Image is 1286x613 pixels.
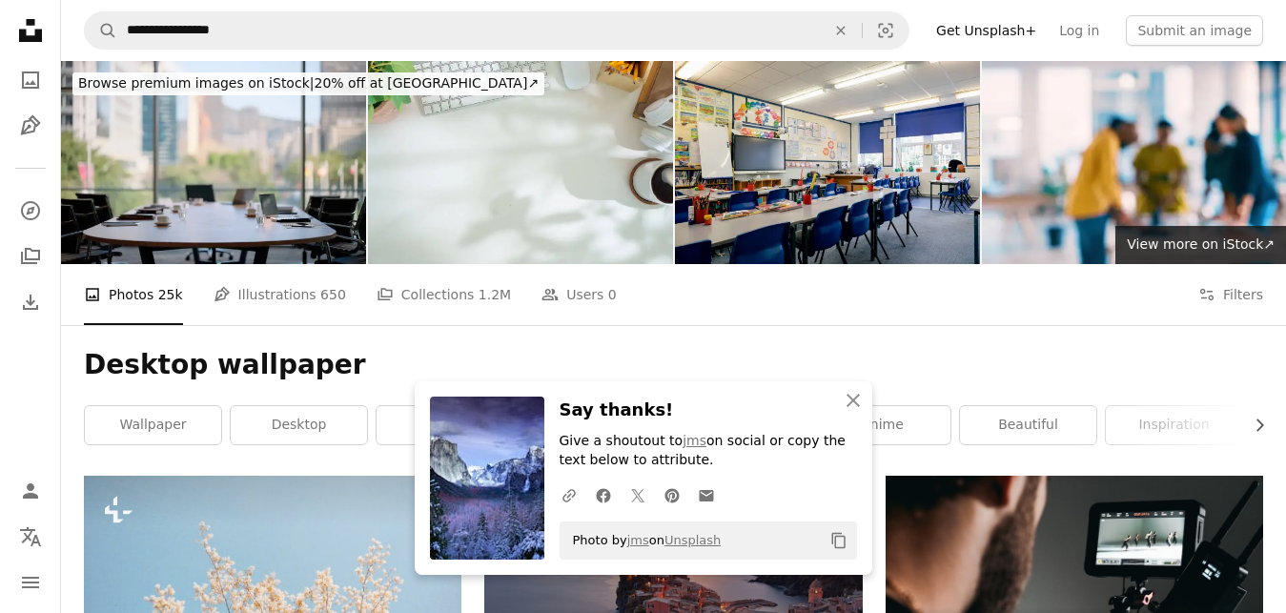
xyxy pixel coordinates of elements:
button: Menu [11,563,50,602]
a: Download History [11,283,50,321]
a: Get Unsplash+ [925,15,1048,46]
a: Browse premium images on iStock|20% off at [GEOGRAPHIC_DATA]↗ [61,61,556,107]
a: desktop [231,406,367,444]
button: Visual search [863,12,908,49]
a: jms [627,533,649,547]
button: Clear [820,12,862,49]
button: Search Unsplash [85,12,117,49]
span: Photo by on [563,525,722,556]
img: Empty Classroom [675,61,980,264]
span: View more on iStock ↗ [1127,236,1275,252]
a: wallpaper [85,406,221,444]
a: Unsplash [664,533,721,547]
button: Filters [1198,264,1263,325]
a: jms [683,433,706,448]
a: Share over email [689,476,724,514]
a: Share on Pinterest [655,476,689,514]
a: Users 0 [541,264,617,325]
button: scroll list to the right [1242,406,1263,444]
a: Log in / Sign up [11,472,50,510]
span: 1.2M [479,284,511,305]
a: beautiful [960,406,1096,444]
a: Illustrations 650 [214,264,346,325]
h1: Desktop wallpaper [84,348,1263,382]
a: Explore [11,192,50,230]
button: Submit an image [1126,15,1263,46]
p: Give a shoutout to on social or copy the text below to attribute. [560,432,857,470]
h3: Say thanks! [560,397,857,424]
img: Top view white office desk with keyboard, coffee cup, headphone and stationery. [368,61,673,264]
a: anime [814,406,950,444]
span: 650 [320,284,346,305]
a: Log in [1048,15,1111,46]
form: Find visuals sitewide [84,11,909,50]
a: inspiration [1106,406,1242,444]
a: Photos [11,61,50,99]
a: Collections [11,237,50,276]
button: Language [11,518,50,556]
span: 0 [608,284,617,305]
a: aerial view of village on mountain cliff during orange sunset [484,593,862,610]
a: Share on Twitter [621,476,655,514]
a: View more on iStock↗ [1115,226,1286,264]
span: 20% off at [GEOGRAPHIC_DATA] ↗ [78,75,539,91]
a: Illustrations [11,107,50,145]
a: Collections 1.2M [377,264,511,325]
a: nature [377,406,513,444]
img: Chairs, table and technology in empty boardroom of corporate office for meeting with window view.... [61,61,366,264]
span: Browse premium images on iStock | [78,75,314,91]
a: a tree with white flowers against a blue sky [84,593,461,610]
a: Share on Facebook [586,476,621,514]
button: Copy to clipboard [823,524,855,557]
